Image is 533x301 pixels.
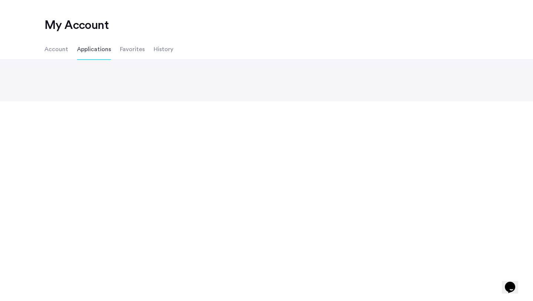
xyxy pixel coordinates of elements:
[44,18,489,33] h2: My Account
[154,39,173,60] li: History
[44,39,68,60] li: Account
[120,39,145,60] li: Favorites
[77,39,111,60] li: Applications
[502,271,526,294] iframe: chat widget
